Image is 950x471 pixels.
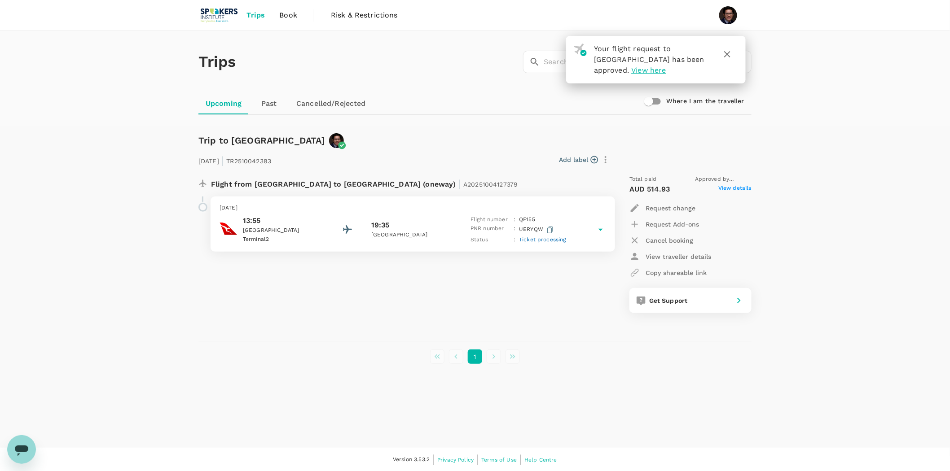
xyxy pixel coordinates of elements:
[220,220,237,238] img: Qantas Airways
[458,178,461,190] span: |
[198,133,325,148] h6: Trip to [GEOGRAPHIC_DATA]
[524,457,557,463] span: Help Centre
[471,215,510,224] p: Flight number
[695,175,752,184] span: Approved by
[371,231,452,240] p: [GEOGRAPHIC_DATA]
[519,236,566,243] span: Ticket processing
[629,265,707,281] button: Copy shareable link
[428,349,522,364] nav: pagination navigation
[289,93,373,114] a: Cancelled/Rejected
[646,204,695,213] p: Request change
[646,268,707,277] p: Copy shareable link
[221,154,224,167] span: |
[247,10,265,21] span: Trips
[649,297,688,304] span: Get Support
[632,66,666,74] span: View here
[718,184,752,195] span: View details
[463,181,518,188] span: A20251004127379
[7,435,36,464] iframe: Button to launch messaging window
[629,249,711,265] button: View traveller details
[519,215,535,224] p: QF 155
[514,215,515,224] p: :
[471,224,510,235] p: PNR number
[393,455,430,464] span: Version 3.53.2
[468,349,482,364] button: page 1
[519,224,555,235] p: UERYQW
[243,235,324,244] p: Terminal 2
[220,204,606,213] p: [DATE]
[666,96,744,106] h6: Where I am the traveller
[481,457,517,463] span: Terms of Use
[629,175,657,184] span: Total paid
[211,175,518,191] p: Flight from [GEOGRAPHIC_DATA] to [GEOGRAPHIC_DATA] (oneway)
[646,252,711,261] p: View traveller details
[329,133,344,148] img: avatar-6628c96f54d12.png
[514,224,515,235] p: :
[243,226,324,235] p: [GEOGRAPHIC_DATA]
[629,200,695,216] button: Request change
[331,10,398,21] span: Risk & Restrictions
[279,10,297,21] span: Book
[629,184,670,195] p: AUD 514.93
[574,44,587,56] img: flight-approved
[198,5,240,25] img: Speakers Institute
[524,455,557,465] a: Help Centre
[646,220,699,229] p: Request Add-ons
[629,232,693,249] button: Cancel booking
[544,51,752,73] input: Search by travellers, trips, or destination, label, team
[646,236,693,245] p: Cancel booking
[371,220,390,231] p: 19:35
[198,152,271,168] p: [DATE] TR2510042383
[719,6,737,24] img: Sakib Iftekhar
[243,215,324,226] p: 13:55
[471,235,510,244] p: Status
[481,455,517,465] a: Terms of Use
[629,216,699,232] button: Request Add-ons
[198,93,249,114] a: Upcoming
[249,93,289,114] a: Past
[514,235,515,244] p: :
[559,155,598,164] button: Add label
[437,455,474,465] a: Privacy Policy
[594,44,704,74] span: Your flight request to [GEOGRAPHIC_DATA] has been approved.
[198,31,236,93] h1: Trips
[437,457,474,463] span: Privacy Policy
